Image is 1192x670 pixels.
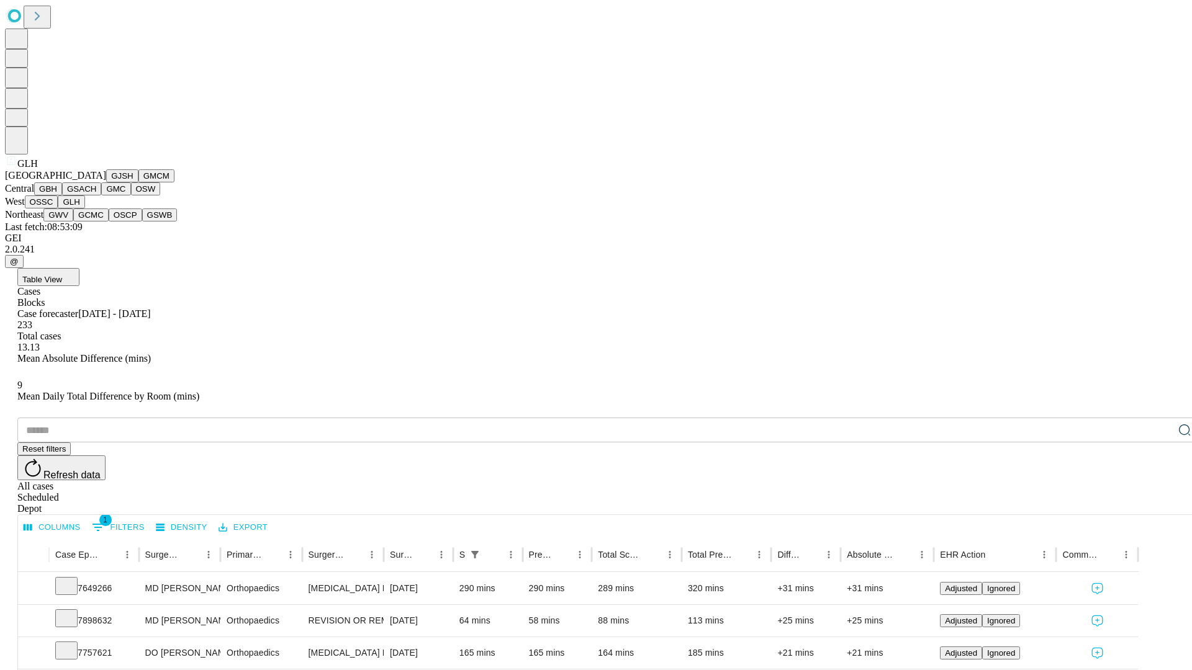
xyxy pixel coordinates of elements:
div: Surgery Date [390,550,414,560]
button: Menu [200,546,217,563]
div: MD [PERSON_NAME] [PERSON_NAME] [145,605,214,636]
div: 7649266 [55,573,133,604]
span: 13.13 [17,342,40,352]
span: Total cases [17,331,61,341]
button: Sort [183,546,200,563]
div: 7898632 [55,605,133,636]
span: Table View [22,275,62,284]
div: 58 mins [529,605,586,636]
button: Expand [24,643,43,664]
div: [DATE] [390,573,447,604]
div: +25 mins [777,605,834,636]
span: Adjusted [945,648,977,658]
div: Case Epic Id [55,550,100,560]
div: Orthopaedics [227,573,296,604]
button: Menu [820,546,838,563]
button: Adjusted [940,646,982,659]
button: Adjusted [940,582,982,595]
span: 9 [17,380,22,390]
button: Sort [803,546,820,563]
button: Sort [346,546,363,563]
button: OSW [131,182,161,195]
div: Absolute Difference [847,550,895,560]
div: 88 mins [598,605,675,636]
button: Menu [502,546,520,563]
span: Adjusted [945,616,977,625]
div: +21 mins [777,637,834,669]
div: 64 mins [459,605,517,636]
div: 289 mins [598,573,675,604]
span: [DATE] - [DATE] [78,308,150,319]
div: 165 mins [459,637,517,669]
div: +31 mins [847,573,928,604]
button: Sort [264,546,282,563]
div: 113 mins [688,605,765,636]
div: Orthopaedics [227,637,296,669]
button: Sort [733,546,751,563]
button: Sort [896,546,913,563]
button: GBH [34,182,62,195]
button: OSSC [25,195,58,208]
span: Mean Daily Total Difference by Room (mins) [17,391,199,401]
div: 165 mins [529,637,586,669]
span: [GEOGRAPHIC_DATA] [5,170,106,181]
span: West [5,196,25,207]
button: Ignored [982,582,1020,595]
span: Case forecaster [17,308,78,319]
button: Sort [415,546,433,563]
div: [DATE] [390,637,447,669]
div: [MEDICAL_DATA] POSTERIOR CERVICAL RECONSTRUCTION POST ELEMENTS [309,573,377,604]
button: Menu [433,546,450,563]
span: Northeast [5,209,43,220]
span: 1 [99,514,112,526]
span: Last fetch: 08:53:09 [5,221,83,232]
button: @ [5,255,24,268]
span: @ [10,257,19,266]
button: Sort [987,546,1004,563]
button: Menu [571,546,589,563]
button: Menu [1117,546,1135,563]
button: Refresh data [17,455,106,480]
button: Menu [751,546,768,563]
div: 164 mins [598,637,675,669]
div: [MEDICAL_DATA] KNEE TOTAL [309,637,377,669]
button: Sort [554,546,571,563]
button: Density [153,518,210,537]
div: [DATE] [390,605,447,636]
button: Expand [24,610,43,632]
button: GWV [43,208,73,221]
div: REVISION OR REMOVAL IMPLANTED SPINAL NEUROSTIMULATOR [309,605,377,636]
span: Mean Absolute Difference (mins) [17,353,151,364]
div: GEI [5,233,1187,244]
span: Ignored [987,616,1015,625]
span: Refresh data [43,470,101,480]
div: Surgeon Name [145,550,181,560]
button: Sort [644,546,661,563]
button: Adjusted [940,614,982,627]
div: Primary Service [227,550,263,560]
div: 320 mins [688,573,765,604]
button: GMCM [138,169,174,182]
div: DO [PERSON_NAME] [PERSON_NAME] [145,637,214,669]
div: Surgery Name [309,550,345,560]
div: Comments [1062,550,1098,560]
button: Ignored [982,614,1020,627]
div: Difference [777,550,801,560]
div: 1 active filter [466,546,484,563]
button: Export [215,518,271,537]
div: 7757621 [55,637,133,669]
div: +31 mins [777,573,834,604]
button: Reset filters [17,442,71,455]
button: Menu [119,546,136,563]
div: Orthopaedics [227,605,296,636]
div: 290 mins [459,573,517,604]
div: +21 mins [847,637,928,669]
button: GSACH [62,182,101,195]
button: GJSH [106,169,138,182]
button: GMC [101,182,130,195]
button: GCMC [73,208,109,221]
button: Menu [282,546,299,563]
span: Ignored [987,648,1015,658]
div: +25 mins [847,605,928,636]
button: GSWB [142,208,178,221]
